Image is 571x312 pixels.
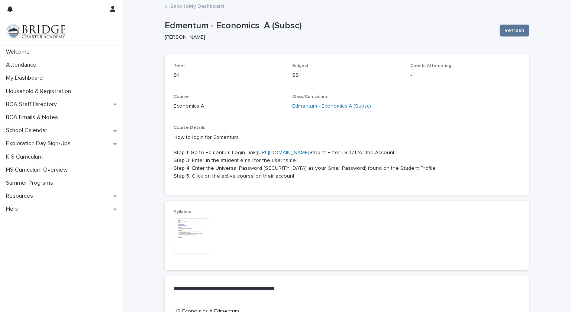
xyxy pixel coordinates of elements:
[174,102,283,110] p: Economics A
[3,206,24,213] p: Help
[3,101,63,108] p: BCA Staff Directory
[3,179,59,187] p: Summer Programs
[3,127,53,134] p: School Calendar
[257,150,309,155] a: [URL][DOMAIN_NAME]
[504,27,524,34] span: Refresh
[3,48,36,55] p: Welcome
[410,71,520,79] p: -
[6,24,65,39] img: V1C1m3IdTEidaUdm9Hs0
[174,95,189,99] span: Course
[3,88,77,95] p: Household & Registration
[165,34,491,41] p: [PERSON_NAME]
[3,74,49,82] p: My Dashboard
[292,71,402,79] p: SS
[3,114,64,121] p: BCA Emails & Notes
[292,102,371,110] a: Edmentum - Economics A (Subsc)
[3,61,42,69] p: Attendance
[174,210,191,214] span: Syllabus
[174,71,283,79] p: S1
[292,95,327,99] span: Class/Curriculum
[165,20,494,31] p: Edmentum - Economics A (Subsc)
[174,64,185,68] span: Term
[3,192,39,200] p: Resources
[410,64,451,68] span: Credits Attempting
[3,153,49,160] p: K-8 Curriculum
[174,125,205,130] span: Course Details
[170,1,224,10] a: Back toMy Dashboard
[3,166,74,173] p: HS Curriculum Overview
[3,140,77,147] p: Exploration Day Sign-Ups
[174,134,520,180] p: How to login for Edmentum: Step 1: Go to Edmentum Login Link: Step 2: Enter LSD71 for the Account...
[292,64,309,68] span: Subject
[500,25,529,36] button: Refresh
